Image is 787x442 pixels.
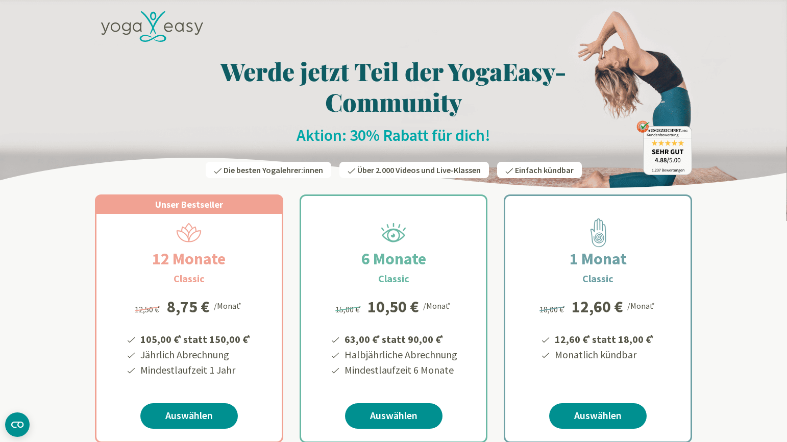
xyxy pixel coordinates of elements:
[135,304,162,314] span: 12,50 €
[139,362,252,378] li: Mindestlaufzeit 1 Jahr
[214,299,243,312] div: /Monat
[539,304,567,314] span: 18,00 €
[367,299,419,315] div: 10,50 €
[95,125,692,145] h2: Aktion: 30% Rabatt für dich!
[139,347,252,362] li: Jährlich Abrechnung
[553,347,655,362] li: Monatlich kündbar
[627,299,656,312] div: /Monat
[139,330,252,347] li: 105,00 € statt 150,00 €
[337,247,451,271] h2: 6 Monate
[357,165,481,175] span: Über 2.000 Videos und Live-Klassen
[167,299,210,315] div: 8,75 €
[174,271,205,286] h3: Classic
[128,247,250,271] h2: 12 Monate
[140,403,238,429] a: Auswählen
[5,412,30,437] button: CMP-Widget öffnen
[582,271,613,286] h3: Classic
[636,120,692,175] img: ausgezeichnet_badge.png
[343,330,457,347] li: 63,00 € statt 90,00 €
[343,347,457,362] li: Halbjährliche Abrechnung
[545,247,651,271] h2: 1 Monat
[155,199,223,210] span: Unser Bestseller
[423,299,452,312] div: /Monat
[378,271,409,286] h3: Classic
[224,165,323,175] span: Die besten Yogalehrer:innen
[572,299,623,315] div: 12,60 €
[553,330,655,347] li: 12,60 € statt 18,00 €
[549,403,647,429] a: Auswählen
[343,362,457,378] li: Mindestlaufzeit 6 Monate
[335,304,362,314] span: 15,00 €
[345,403,442,429] a: Auswählen
[95,56,692,117] h1: Werde jetzt Teil der YogaEasy-Community
[515,165,574,175] span: Einfach kündbar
